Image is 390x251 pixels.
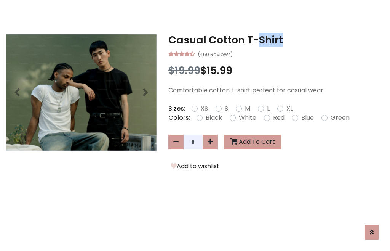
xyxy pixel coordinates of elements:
button: Add to wishlist [168,161,222,171]
p: Sizes: [168,104,185,113]
span: 15.99 [207,63,232,77]
label: Blue [301,113,314,122]
p: Comfortable cotton t-shirt perfect for casual wear. [168,86,384,95]
label: White [239,113,256,122]
label: Black [206,113,222,122]
img: Image [6,34,157,151]
label: XL [286,104,293,113]
button: Add To Cart [224,135,281,149]
h3: Casual Cotton T-Shirt [168,34,384,46]
label: XS [201,104,208,113]
label: Green [331,113,350,122]
label: L [267,104,270,113]
label: Red [273,113,285,122]
p: Colors: [168,113,190,122]
label: M [245,104,250,113]
label: S [225,104,228,113]
small: (450 Reviews) [198,49,233,58]
span: $19.99 [168,63,200,77]
h3: $ [168,64,384,77]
